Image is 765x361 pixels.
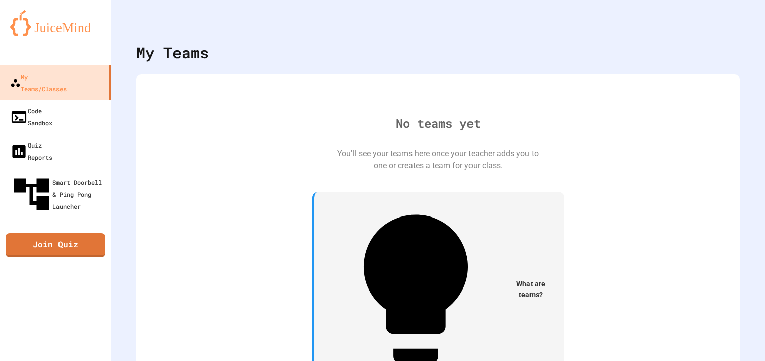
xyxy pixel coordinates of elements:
[10,139,52,163] div: Quiz Reports
[10,105,52,129] div: Code Sandbox
[10,70,67,95] div: My Teams/Classes
[509,279,552,300] span: What are teams?
[136,41,209,64] div: My Teams
[10,10,101,36] img: logo-orange.svg
[10,173,107,215] div: Smart Doorbell & Ping Pong Launcher
[6,233,105,257] a: Join Quiz
[337,148,539,172] div: You'll see your teams here once your teacher adds you to one or creates a team for your class.
[396,114,481,132] div: No teams yet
